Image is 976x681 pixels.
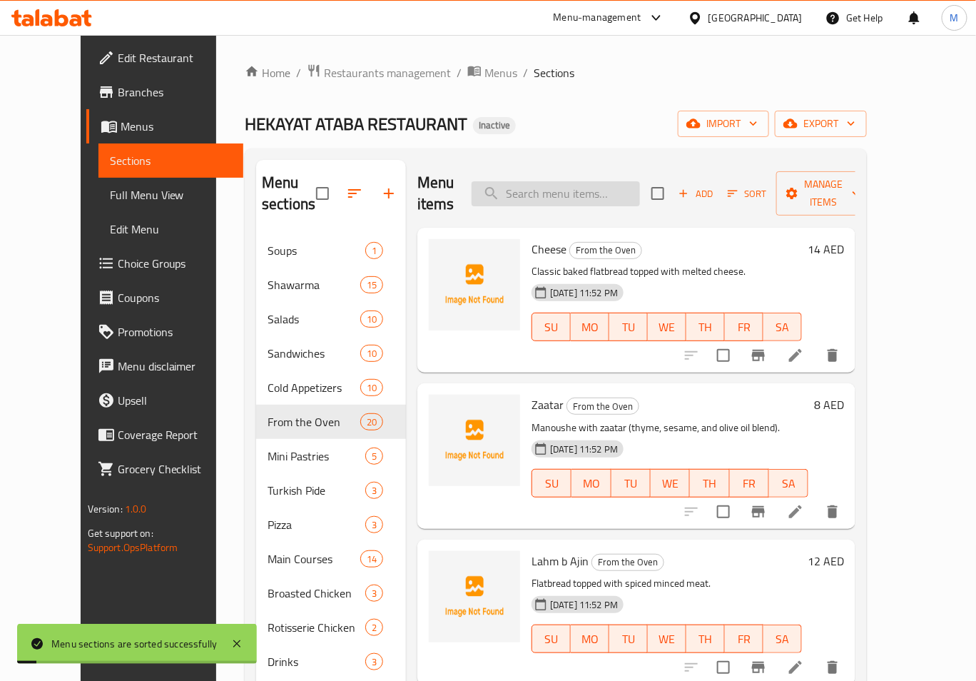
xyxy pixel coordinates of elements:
[538,629,565,650] span: SU
[730,469,769,498] button: FR
[86,418,243,452] a: Coverage Report
[689,115,758,133] span: import
[576,629,604,650] span: MO
[98,178,243,212] a: Full Menu View
[86,383,243,418] a: Upsell
[366,621,382,635] span: 2
[268,585,365,602] span: Broasted Chicken
[86,315,243,349] a: Promotions
[366,518,382,532] span: 3
[360,311,383,328] div: items
[268,482,365,499] span: Turkish Pide
[429,239,520,331] img: Cheese
[690,469,729,498] button: TH
[741,495,776,529] button: Branch-specific-item
[576,317,604,338] span: MO
[324,64,451,81] span: Restaurants management
[429,395,520,486] img: Zaatar
[256,302,406,336] div: Salads10
[467,64,517,82] a: Menus
[118,323,232,340] span: Promotions
[110,221,232,238] span: Edit Menu
[686,625,725,653] button: TH
[654,317,681,338] span: WE
[366,587,382,600] span: 3
[708,497,738,527] span: Select to update
[268,448,365,465] span: Mini Pastries
[741,338,776,373] button: Branch-specific-item
[268,345,360,362] div: Sandwiches
[775,111,867,137] button: export
[296,64,301,81] li: /
[808,239,844,259] h6: 14 AED
[360,379,383,396] div: items
[256,542,406,576] div: Main Courses14
[532,575,802,592] p: Flatbread topped with spiced minced meat.
[696,473,723,494] span: TH
[365,516,383,533] div: items
[86,75,243,109] a: Branches
[88,524,153,543] span: Get support on:
[609,313,648,341] button: TU
[570,242,641,258] span: From the Oven
[673,183,718,205] span: Add item
[268,516,365,533] span: Pizza
[457,64,462,81] li: /
[788,176,860,211] span: Manage items
[763,625,802,653] button: SA
[643,178,673,208] span: Select section
[571,313,609,341] button: MO
[98,212,243,246] a: Edit Menu
[725,313,763,341] button: FR
[569,242,642,259] div: From the Oven
[86,41,243,75] a: Edit Restaurant
[532,263,802,281] p: Classic baked flatbread topped with melted cheese.
[592,554,664,570] span: From the Oven
[307,64,451,82] a: Restaurants management
[654,629,681,650] span: WE
[256,233,406,268] div: Soups1
[651,469,690,498] button: WE
[98,143,243,178] a: Sections
[245,64,867,82] nav: breadcrumb
[372,176,406,211] button: Add section
[656,473,684,494] span: WE
[538,473,566,494] span: SU
[577,473,605,494] span: MO
[472,181,640,206] input: search
[484,64,517,81] span: Menus
[532,550,589,572] span: Lahm b Ajin
[532,625,571,653] button: SU
[365,585,383,602] div: items
[256,370,406,405] div: Cold Appetizers10
[591,554,664,571] div: From the Oven
[360,550,383,567] div: items
[736,473,763,494] span: FR
[256,336,406,370] div: Sandwiches10
[692,317,719,338] span: TH
[118,392,232,409] span: Upsell
[538,317,565,338] span: SU
[615,317,642,338] span: TU
[268,413,360,430] div: From the Oven
[532,238,566,260] span: Cheese
[786,115,855,133] span: export
[724,183,771,205] button: Sort
[417,172,454,215] h2: Menu items
[718,183,776,205] span: Sort items
[268,379,360,396] span: Cold Appetizers
[268,311,360,328] span: Salads
[571,469,611,498] button: MO
[787,503,804,520] a: Edit menu item
[523,64,528,81] li: /
[268,653,365,670] div: Drinks
[567,398,639,415] span: From the Oven
[532,469,571,498] button: SU
[429,551,520,642] img: Lahm b Ajin
[88,500,123,518] span: Version:
[544,598,624,612] span: [DATE] 11:52 PM
[110,152,232,169] span: Sections
[763,313,802,341] button: SA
